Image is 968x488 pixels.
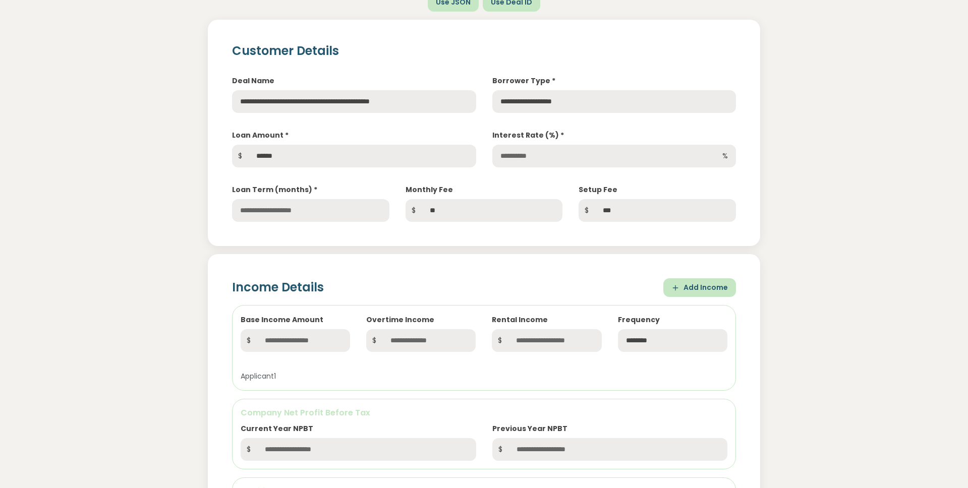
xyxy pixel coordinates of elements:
[232,280,324,295] h2: Income Details
[232,76,274,86] label: Deal Name
[492,438,508,461] span: $
[232,44,736,58] h2: Customer Details
[918,440,968,488] iframe: Chat Widget
[406,199,422,222] span: $
[492,76,555,86] label: Borrower Type *
[492,423,567,434] label: Previous Year NPBT
[579,185,617,195] label: Setup Fee
[241,371,276,381] small: Applicant 1
[366,329,382,352] span: $
[618,315,660,325] label: Frequency
[241,329,257,352] span: $
[714,145,736,167] span: %
[492,329,508,352] span: $
[366,315,434,325] label: Overtime Income
[241,438,257,461] span: $
[232,145,248,167] span: $
[663,278,736,297] button: Add Income
[241,407,727,418] h6: Company Net Profit Before Tax
[492,315,548,325] label: Rental Income
[241,423,313,434] label: Current Year NPBT
[406,185,453,195] label: Monthly Fee
[241,315,323,325] label: Base Income Amount
[579,199,595,222] span: $
[232,185,317,195] label: Loan Term (months) *
[232,130,289,141] label: Loan Amount *
[492,130,564,141] label: Interest Rate (%) *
